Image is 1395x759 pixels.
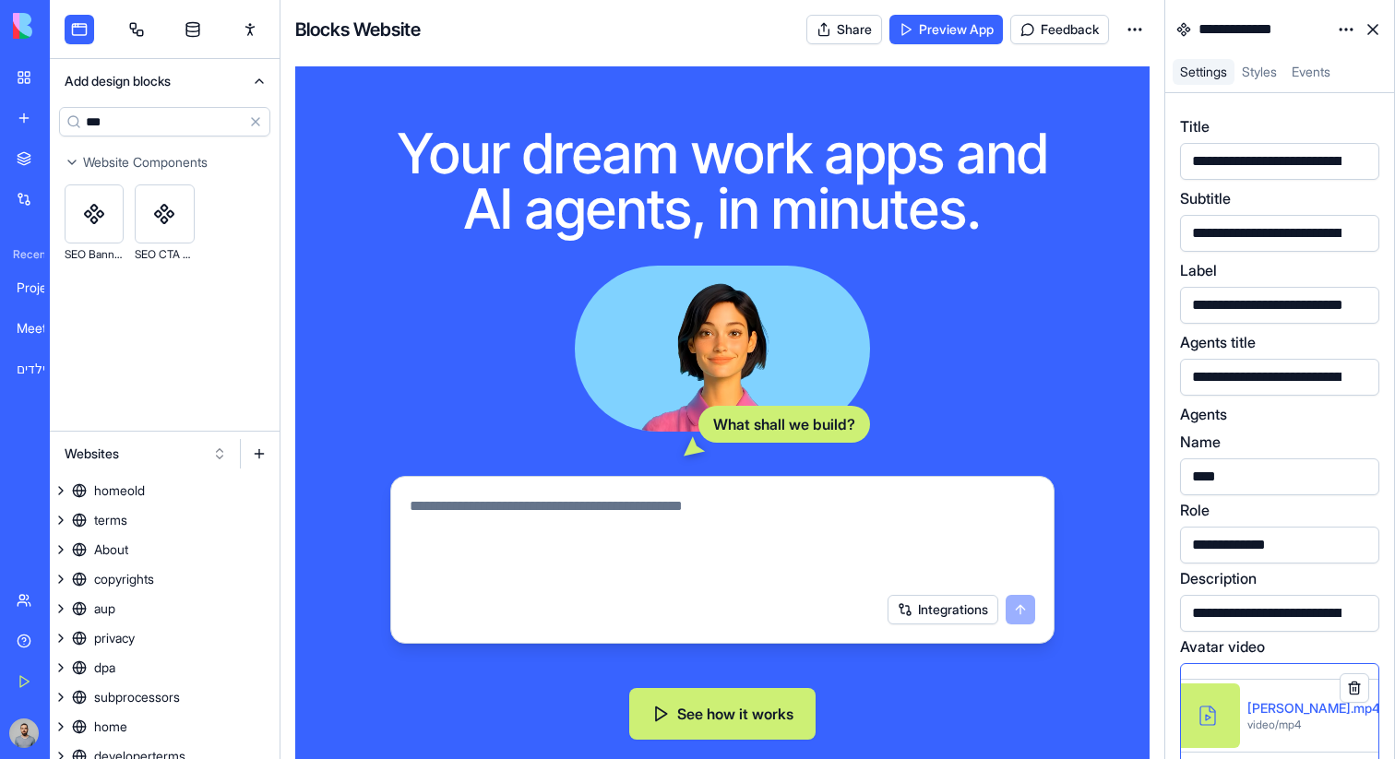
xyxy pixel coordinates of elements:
button: Websites [55,439,236,468]
a: aup [50,594,280,623]
div: copyrights [94,570,154,588]
a: copyrights [50,564,280,594]
label: Subtitle [1180,187,1231,209]
button: See how it works [629,688,816,740]
label: Avatar video [1180,635,1265,658]
label: Description [1180,567,1257,589]
a: Preview App [889,15,1003,44]
div: aup [94,599,115,618]
label: Agents [1180,403,1227,425]
span: Settings [1180,64,1227,79]
a: privacy [50,623,280,653]
a: Meeting Intelligence Hub [6,310,79,347]
img: logo [13,13,127,39]
span: Styles [1242,64,1277,79]
label: Label [1180,259,1217,281]
span: Recent [6,247,44,262]
div: terms [94,511,127,529]
h1: Your dream work apps and AI agents, in minutes. [368,125,1077,236]
div: home [94,717,127,736]
a: קליניקה דיגיטלית לילדים [6,350,79,387]
div: [PERSON_NAME].mp4 [1247,699,1380,717]
button: Website Components [50,148,280,177]
button: Feedback [1010,15,1109,44]
label: Role [1180,499,1210,521]
a: terms [50,505,280,535]
div: קליניקה דיגיטלית לילדים [17,360,68,378]
h4: Blocks Website [295,17,421,42]
img: image_123650291_bsq8ao.jpg [9,718,39,748]
div: subprocessors [94,688,180,706]
span: Events [1292,64,1330,79]
div: Meeting Intelligence Hub [17,319,68,338]
label: Title [1180,115,1210,137]
div: ProjectHub Pro [17,279,68,297]
button: Share [806,15,882,44]
div: What shall we build? [698,406,870,443]
label: Agents title [1180,331,1256,353]
a: Styles [1234,59,1284,85]
a: ProjectHub Pro [6,269,79,306]
a: subprocessors [50,682,280,712]
label: Name [1180,431,1221,453]
button: Integrations [888,595,998,624]
a: About [50,535,280,564]
div: About [94,540,128,559]
div: SEO Banner Fold [65,243,124,266]
button: Add design blocks [50,59,280,103]
a: home [50,712,280,741]
div: privacy [94,629,135,647]
a: Settings [1173,59,1234,85]
a: Events [1284,59,1338,85]
a: dpa [50,653,280,682]
div: dpa [94,658,115,677]
a: homeold [50,476,280,505]
div: SEO CTA Fold [135,243,194,266]
div: video/mp4 [1247,717,1380,732]
div: homeold [94,481,145,500]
